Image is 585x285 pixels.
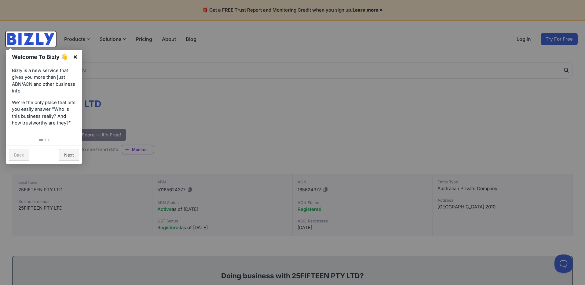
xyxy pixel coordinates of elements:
a: × [68,50,82,63]
a: Back [9,149,29,161]
a: Next [59,149,79,161]
p: Bizly is a new service that gives you more than just ABN/ACN and other business info. [12,67,76,95]
p: We're the only place that lets you easily answer "Who is this business really? And how trustworth... [12,99,76,127]
h1: Welcome To Bizly 👋 [12,53,70,61]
